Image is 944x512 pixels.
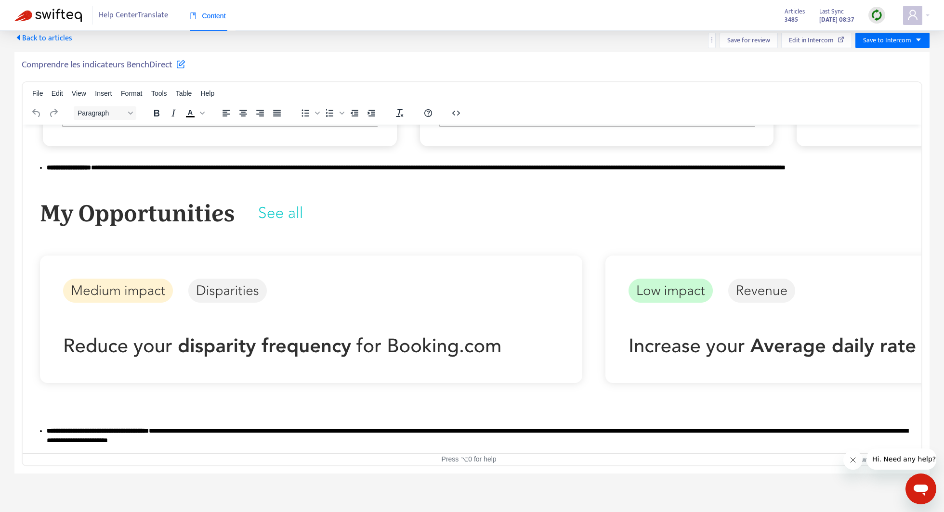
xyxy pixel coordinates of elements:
div: Numbered list [322,106,346,120]
iframe: Close message [843,450,863,470]
iframe: Rich Text Area [23,125,921,453]
button: Bold [148,106,165,120]
button: Edit in Intercom [781,33,852,48]
span: Save for review [727,35,770,46]
button: Justify [269,106,285,120]
div: Text color Black [182,106,206,120]
span: File [32,90,43,97]
button: more [708,33,716,48]
span: Paragraph [78,109,125,117]
strong: [DATE] 08:37 [819,14,854,25]
span: Back to articles [14,32,72,45]
button: Italic [165,106,182,120]
iframe: Button to launch messaging window [905,474,936,504]
button: Save to Intercomcaret-down [855,33,930,48]
h5: Comprendre les indicateurs BenchDirect [22,59,185,71]
iframe: Message from company [866,448,936,470]
div: Press ⌥0 for help [321,455,616,463]
button: Undo [28,106,45,120]
strong: 3485 [785,14,798,25]
button: Align right [252,106,268,120]
span: Save to Intercom [863,35,911,46]
span: user [907,9,918,21]
button: Block Paragraph [74,106,136,120]
img: Swifteq [14,9,82,22]
div: Bullet list [297,106,321,120]
span: Table [176,90,192,97]
span: more [708,37,715,43]
span: caret-down [915,37,922,43]
span: View [72,90,86,97]
button: Decrease indent [346,106,363,120]
span: Content [190,12,226,20]
span: Format [121,90,142,97]
button: Clear formatting [392,106,408,120]
button: Align center [235,106,251,120]
span: Help Center Translate [99,6,168,25]
button: Redo [45,106,62,120]
span: Tools [151,90,167,97]
span: caret-left [14,34,22,41]
span: Help [200,90,214,97]
span: Last Sync [819,6,844,17]
span: book [190,13,197,19]
img: sync.dc5367851b00ba804db3.png [871,9,883,21]
span: Articles [785,6,805,17]
span: Edit [52,90,63,97]
span: Insert [95,90,112,97]
span: Edit in Intercom [789,35,834,46]
button: Align left [218,106,235,120]
button: Help [420,106,436,120]
button: Increase indent [363,106,380,120]
button: Save for review [720,33,778,48]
